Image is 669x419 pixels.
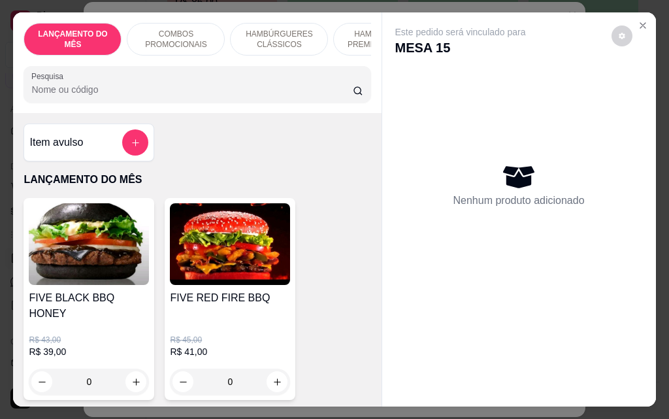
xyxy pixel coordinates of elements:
h4: FIVE RED FIRE BBQ [170,290,290,306]
label: Pesquisa [31,71,68,82]
h4: Item avulso [29,135,83,150]
p: COMBOS PROMOCIONAIS [138,29,214,50]
p: R$ 41,00 [170,345,290,358]
p: LANÇAMENTO DO MÊS [24,172,370,188]
p: R$ 45,00 [170,335,290,345]
p: MESA 15 [395,39,526,57]
button: Close [632,15,653,36]
p: R$ 39,00 [29,345,149,358]
p: HAMBÚRGUER PREMIUM (TODA A LINHA PREMIUM ACOMPANHA FRITAS DE CORTESIA ) [344,29,420,50]
img: product-image [29,203,149,285]
button: decrease-product-quantity [612,25,632,46]
button: add-separate-item [122,129,148,156]
img: product-image [170,203,290,285]
p: R$ 43,00 [29,335,149,345]
p: Este pedido será vinculado para [395,25,526,39]
input: Pesquisa [31,83,353,96]
h4: FIVE BLACK BBQ HONEY [29,290,149,322]
p: HAMBÚRGUERES CLÁSSICOS [241,29,317,50]
p: Nenhum produto adicionado [453,193,585,209]
p: LANÇAMENTO DO MÊS [35,29,110,50]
